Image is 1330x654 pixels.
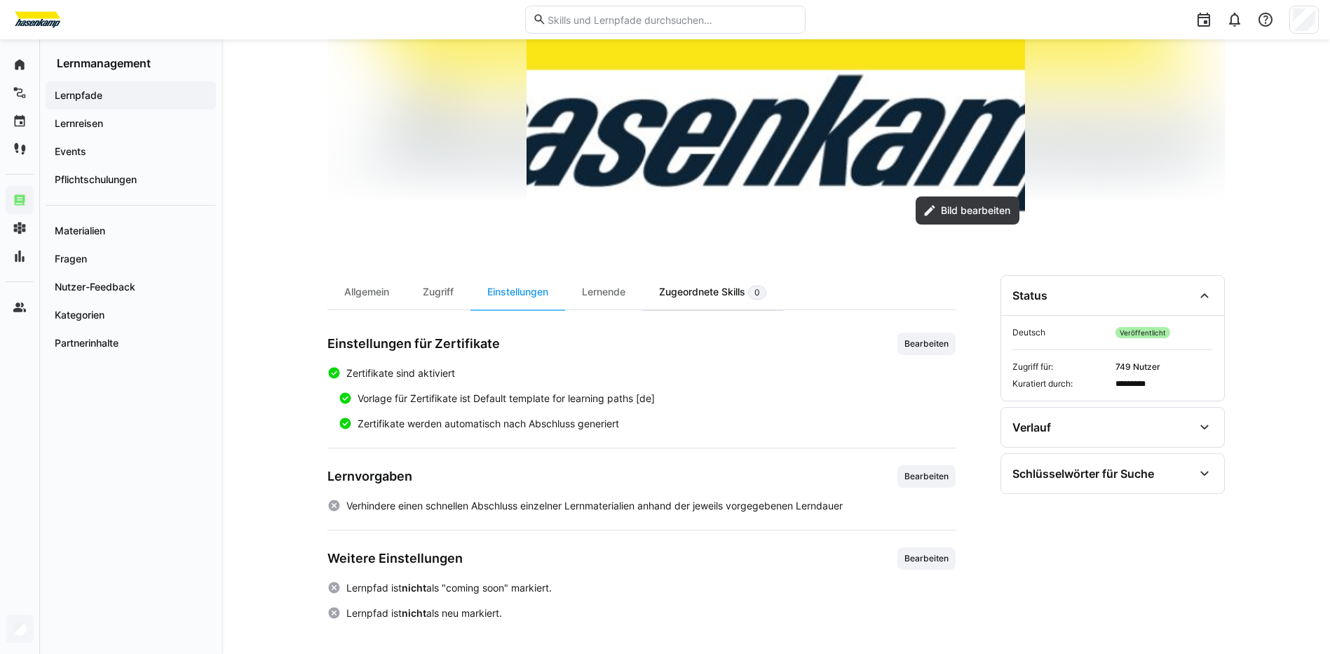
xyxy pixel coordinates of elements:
[346,366,455,380] span: Zertifikate sind aktiviert
[358,392,655,406] span: Vorlage für Zertifikate ist Default template for learning paths [de]
[1115,361,1213,373] span: 749 Nutzer
[1012,378,1110,389] span: Kuratiert durch:
[754,287,760,298] span: 0
[358,417,619,431] span: Zertifikate werden automatisch nach Abschluss generiert
[1012,361,1110,373] span: Zugriff für:
[939,203,1012,218] span: Bild bearbeiten
[346,499,843,513] span: Verhindere einen schnellen Abschluss einzelner Lernmaterialien anhand der jeweils vorgegebenen Le...
[916,196,1019,225] button: Bild bearbeiten
[406,275,470,309] div: Zugriff
[1012,327,1110,338] span: Deutsch
[327,275,406,309] div: Allgemein
[642,275,783,309] div: Zugeordnete Skills
[1012,288,1047,302] div: Status
[903,338,950,349] span: Bearbeiten
[897,333,956,355] button: Bearbeiten
[897,547,956,570] button: Bearbeiten
[1115,327,1170,338] span: Veröffentlicht
[402,582,426,594] strong: nicht
[1012,420,1051,434] div: Verlauf
[470,275,565,309] div: Einstellungen
[402,607,426,619] strong: nicht
[1012,467,1154,481] div: Schlüsselwörter für Suche
[346,606,502,620] span: Lernpfad ist als neu markiert.
[903,471,950,482] span: Bearbeiten
[327,336,500,352] h3: Einstellungen für Zertifikate
[346,581,552,595] span: Lernpfad ist als "coming soon" markiert.
[327,469,412,484] h3: Lernvorgaben
[546,13,797,26] input: Skills und Lernpfade durchsuchen…
[327,551,463,566] h3: Weitere Einstellungen
[897,465,956,488] button: Bearbeiten
[565,275,642,309] div: Lernende
[903,553,950,564] span: Bearbeiten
